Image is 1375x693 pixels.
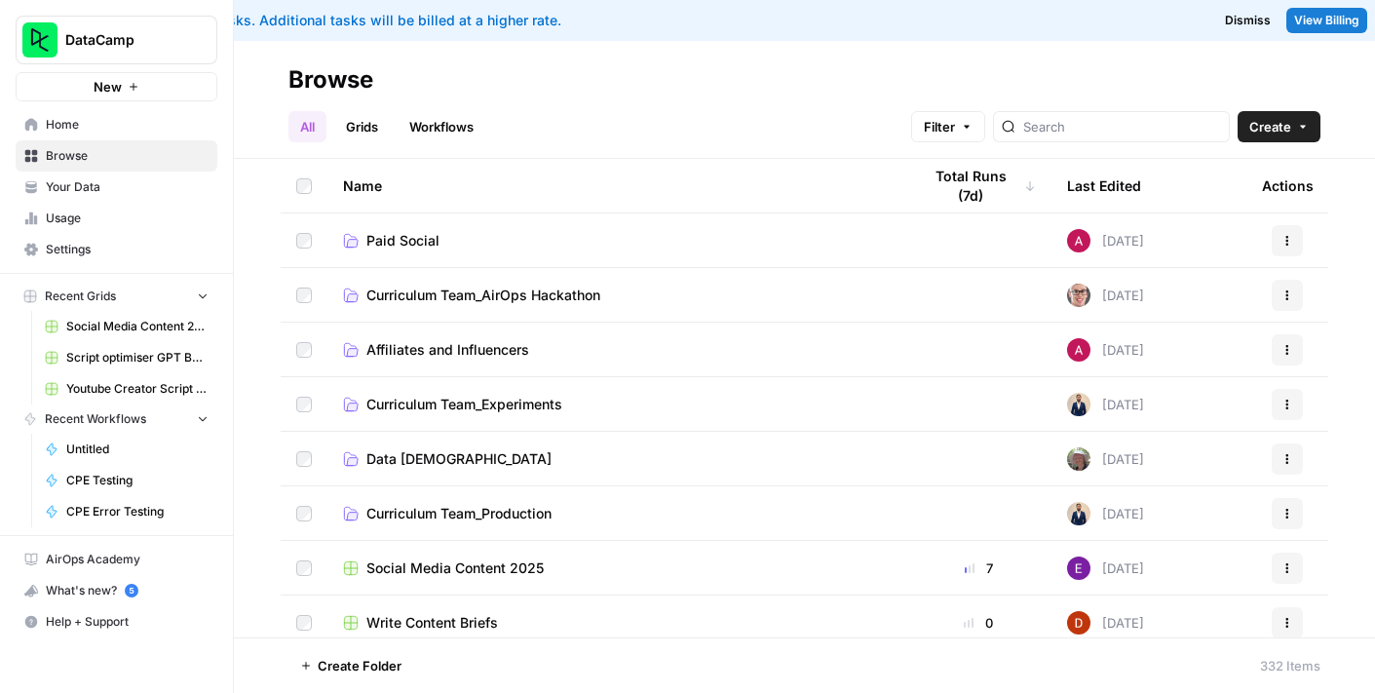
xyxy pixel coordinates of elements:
[46,210,209,227] span: Usage
[1067,229,1144,252] div: [DATE]
[1067,447,1090,471] img: h0rerigiya3baujc81c011y7y02n
[288,64,373,96] div: Browse
[22,22,57,58] img: DataCamp Logo
[1286,8,1367,33] a: View Billing
[46,551,209,568] span: AirOps Academy
[1225,12,1271,29] span: Dismiss
[129,586,134,596] text: 5
[16,544,217,575] a: AirOps Academy
[318,656,401,675] span: Create Folder
[1217,8,1279,33] button: Dismiss
[16,606,217,637] button: Help + Support
[16,172,217,203] a: Your Data
[1067,284,1144,307] div: [DATE]
[45,288,116,305] span: Recent Grids
[366,613,498,633] span: Write Content Briefs
[16,16,217,64] button: Workspace: DataCamp
[1067,393,1090,416] img: 1pzjjafesc1p4waei0j6gv20f1t4
[1249,117,1291,136] span: Create
[46,613,209,631] span: Help + Support
[16,109,217,140] a: Home
[334,111,390,142] a: Grids
[16,11,886,30] div: You've used your included tasks. Additional tasks will be billed at a higher rate.
[46,241,209,258] span: Settings
[1067,611,1144,635] div: [DATE]
[288,111,326,142] a: All
[36,465,217,496] a: CPE Testing
[366,558,544,578] span: Social Media Content 2025
[46,147,209,165] span: Browse
[921,613,1036,633] div: 0
[36,311,217,342] a: Social Media Content 2025
[343,340,890,360] a: Affiliates and Influencers
[125,584,138,597] a: 5
[1067,502,1144,525] div: [DATE]
[66,503,209,520] span: CPE Error Testing
[1067,393,1144,416] div: [DATE]
[16,72,217,101] button: New
[343,558,890,578] a: Social Media Content 2025
[46,178,209,196] span: Your Data
[16,140,217,172] a: Browse
[16,203,217,234] a: Usage
[66,380,209,398] span: Youtube Creator Script Optimisations
[66,318,209,335] span: Social Media Content 2025
[1023,117,1221,136] input: Search
[366,449,552,469] span: Data [DEMOGRAPHIC_DATA]
[366,340,529,360] span: Affiliates and Influencers
[366,231,439,250] span: Paid Social
[398,111,485,142] a: Workflows
[1067,557,1144,580] div: [DATE]
[66,349,209,366] span: Script optimiser GPT Build V2 Grid
[366,286,600,305] span: Curriculum Team_AirOps Hackathon
[366,395,562,414] span: Curriculum Team_Experiments
[36,373,217,404] a: Youtube Creator Script Optimisations
[66,472,209,489] span: CPE Testing
[343,231,890,250] a: Paid Social
[1067,447,1144,471] div: [DATE]
[1260,656,1320,675] div: 332 Items
[65,30,183,50] span: DataCamp
[921,558,1036,578] div: 7
[1067,338,1090,362] img: 43c7ryrks7gay32ec4w6nmwi11rw
[1067,338,1144,362] div: [DATE]
[1067,229,1090,252] img: 43c7ryrks7gay32ec4w6nmwi11rw
[1067,557,1090,580] img: e4njzf3bqkrs28am5bweqlth8km9
[1294,12,1359,29] span: View Billing
[1067,159,1141,212] div: Last Edited
[288,650,413,681] button: Create Folder
[45,410,146,428] span: Recent Workflows
[36,342,217,373] a: Script optimiser GPT Build V2 Grid
[1262,159,1314,212] div: Actions
[911,111,985,142] button: Filter
[16,282,217,311] button: Recent Grids
[343,395,890,414] a: Curriculum Team_Experiments
[36,434,217,465] a: Untitled
[16,575,217,606] button: What's new? 5
[16,234,217,265] a: Settings
[1067,502,1090,525] img: 1pzjjafesc1p4waei0j6gv20f1t4
[66,441,209,458] span: Untitled
[343,504,890,523] a: Curriculum Team_Production
[36,496,217,527] a: CPE Error Testing
[17,576,216,605] div: What's new?
[366,504,552,523] span: Curriculum Team_Production
[921,159,1036,212] div: Total Runs (7d)
[46,116,209,134] span: Home
[343,286,890,305] a: Curriculum Team_AirOps Hackathon
[924,117,955,136] span: Filter
[16,404,217,434] button: Recent Workflows
[343,613,890,633] a: Write Content Briefs
[1238,111,1320,142] button: Create
[94,77,122,96] span: New
[343,449,890,469] a: Data [DEMOGRAPHIC_DATA]
[343,159,890,212] div: Name
[1067,284,1090,307] img: rn8lg89h9vvxckr5dnn4vyhw9ing
[1067,611,1090,635] img: xn4bcsqcwo16kgdoe8rj5xrhu639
